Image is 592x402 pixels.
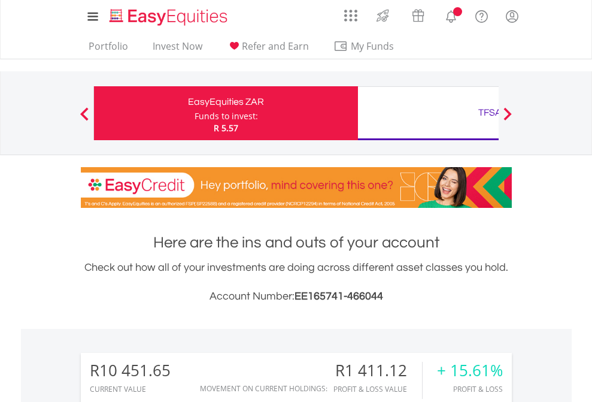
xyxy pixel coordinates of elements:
div: Movement on Current Holdings: [200,385,327,392]
span: EE165741-466044 [295,291,383,302]
a: My Profile [497,3,527,29]
img: EasyEquities_Logo.png [107,7,232,27]
img: thrive-v2.svg [373,6,393,25]
span: My Funds [333,38,412,54]
a: Vouchers [400,3,436,25]
button: Previous [72,113,96,125]
div: Profit & Loss [437,385,503,393]
h3: Account Number: [81,288,512,305]
a: Home page [105,3,232,27]
img: grid-menu-icon.svg [344,9,357,22]
a: AppsGrid [336,3,365,22]
div: R1 411.12 [333,362,422,379]
button: Next [496,113,520,125]
div: Check out how all of your investments are doing across different asset classes you hold. [81,259,512,305]
span: Refer and Earn [242,40,309,53]
h1: Here are the ins and outs of your account [81,232,512,253]
span: R 5.57 [214,122,238,134]
a: FAQ's and Support [466,3,497,27]
img: vouchers-v2.svg [408,6,428,25]
div: + 15.61% [437,362,503,379]
div: CURRENT VALUE [90,385,171,393]
a: Invest Now [148,40,207,59]
div: Profit & Loss Value [333,385,422,393]
a: Refer and Earn [222,40,314,59]
div: Funds to invest: [195,110,258,122]
img: EasyCredit Promotion Banner [81,167,512,208]
a: Portfolio [84,40,133,59]
div: EasyEquities ZAR [101,93,351,110]
a: Notifications [436,3,466,27]
div: R10 451.65 [90,362,171,379]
